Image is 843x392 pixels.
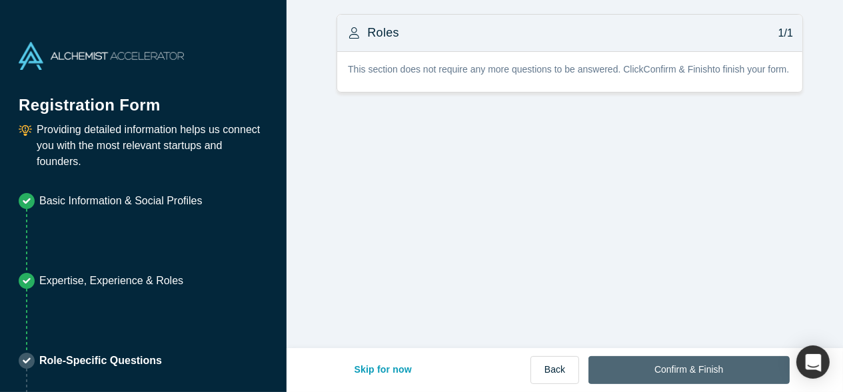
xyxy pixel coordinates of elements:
[341,356,426,384] button: Skip for now
[37,122,268,170] p: Providing detailed information helps us connect you with the most relevant startups and founders.
[588,356,789,384] button: Confirm & Finish
[367,24,399,42] h3: Roles
[39,193,203,209] p: Basic Information & Social Profiles
[39,273,183,289] p: Expertise, Experience & Roles
[19,79,268,117] h1: Registration Form
[644,64,712,75] b: Confirm & Finish
[39,353,162,369] p: Role-Specific Questions
[771,25,793,41] p: 1/1
[19,42,184,70] img: Alchemist Accelerator Logo
[348,63,792,77] p: This section does not require any more questions to be answered. Click to finish your form.
[530,356,579,384] button: Back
